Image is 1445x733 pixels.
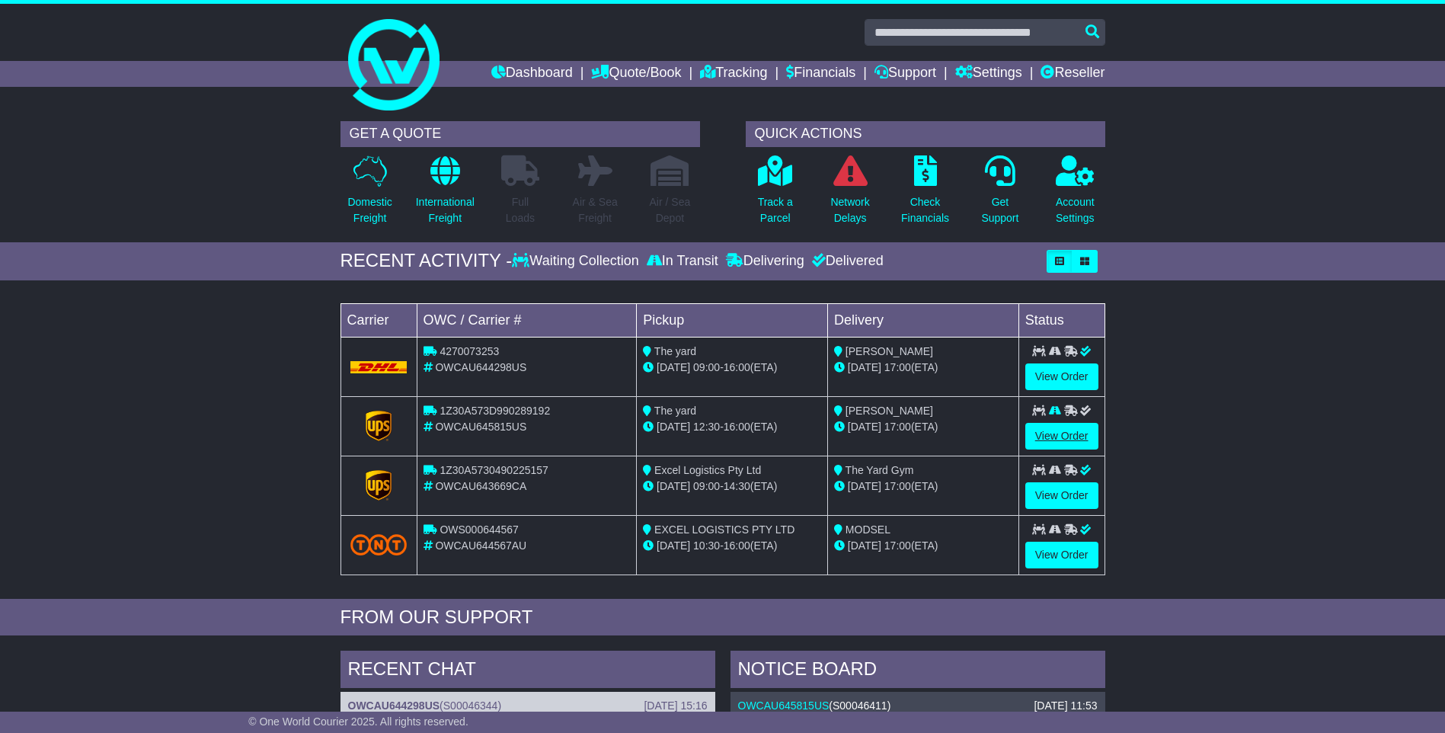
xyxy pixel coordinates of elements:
span: [DATE] [848,421,881,433]
span: 16:00 [724,421,750,433]
span: The yard [654,405,696,417]
div: - (ETA) [643,538,821,554]
p: International Freight [416,194,475,226]
a: NetworkDelays [830,155,870,235]
span: 09:00 [693,361,720,373]
div: - (ETA) [643,419,821,435]
a: Track aParcel [757,155,794,235]
p: Account Settings [1056,194,1095,226]
td: OWC / Carrier # [417,303,637,337]
span: 1Z30A573D990289192 [440,405,550,417]
span: OWCAU643669CA [435,480,526,492]
img: GetCarrierServiceLogo [366,470,392,501]
div: RECENT ACTIVITY - [340,250,513,272]
div: (ETA) [834,479,1012,495]
div: In Transit [643,253,722,270]
span: S00046411 [833,699,887,712]
a: Reseller [1041,61,1105,87]
div: [DATE] 11:53 [1034,699,1097,712]
div: NOTICE BOARD [730,651,1105,692]
span: [DATE] [848,361,881,373]
a: Quote/Book [591,61,681,87]
span: [PERSON_NAME] [846,345,933,357]
div: RECENT CHAT [340,651,715,692]
td: Carrier [340,303,417,337]
span: OWCAU644298US [435,361,526,373]
span: 17:00 [884,480,911,492]
span: Excel Logistics Pty Ltd [654,464,761,476]
p: Network Delays [830,194,869,226]
a: GetSupport [980,155,1019,235]
span: [DATE] [657,421,690,433]
span: © One World Courier 2025. All rights reserved. [248,715,468,728]
div: ( ) [348,699,708,712]
span: 14:30 [724,480,750,492]
div: Waiting Collection [512,253,642,270]
a: Financials [786,61,855,87]
a: CheckFinancials [900,155,950,235]
span: OWCAU644567AU [435,539,526,552]
span: 10:30 [693,539,720,552]
a: Support [874,61,936,87]
span: 16:00 [724,361,750,373]
span: 1Z30A5730490225157 [440,464,548,476]
div: Delivering [722,253,808,270]
a: InternationalFreight [415,155,475,235]
span: MODSEL [846,523,890,536]
img: TNT_Domestic.png [350,534,408,555]
div: [DATE] 15:16 [644,699,707,712]
p: Check Financials [901,194,949,226]
span: 17:00 [884,361,911,373]
div: GET A QUOTE [340,121,700,147]
a: OWCAU645815US [738,699,830,712]
span: OWCAU645815US [435,421,526,433]
span: [PERSON_NAME] [846,405,933,417]
p: Track a Parcel [758,194,793,226]
a: Tracking [700,61,767,87]
span: [DATE] [657,539,690,552]
a: AccountSettings [1055,155,1095,235]
span: [DATE] [657,480,690,492]
a: View Order [1025,363,1098,390]
span: 16:00 [724,539,750,552]
a: DomesticFreight [347,155,392,235]
div: (ETA) [834,360,1012,376]
p: Air / Sea Depot [650,194,691,226]
div: (ETA) [834,419,1012,435]
p: Full Loads [501,194,539,226]
div: Delivered [808,253,884,270]
div: (ETA) [834,538,1012,554]
span: 09:00 [693,480,720,492]
span: [DATE] [657,361,690,373]
span: [DATE] [848,539,881,552]
span: S00046344 [443,699,498,712]
span: The Yard Gym [846,464,914,476]
td: Status [1018,303,1105,337]
div: ( ) [738,699,1098,712]
span: EXCEL LOGISTICS PTY LTD [654,523,794,536]
a: View Order [1025,542,1098,568]
p: Get Support [981,194,1018,226]
div: - (ETA) [643,360,821,376]
div: FROM OUR SUPPORT [340,607,1105,629]
span: The yard [654,345,696,357]
img: GetCarrierServiceLogo [366,411,392,441]
p: Air & Sea Freight [573,194,618,226]
td: Pickup [637,303,828,337]
span: 17:00 [884,539,911,552]
p: Domestic Freight [347,194,392,226]
img: DHL.png [350,361,408,373]
a: View Order [1025,482,1098,509]
a: Dashboard [491,61,573,87]
td: Delivery [827,303,1018,337]
span: 12:30 [693,421,720,433]
span: OWS000644567 [440,523,519,536]
a: View Order [1025,423,1098,450]
div: QUICK ACTIONS [746,121,1105,147]
span: [DATE] [848,480,881,492]
a: Settings [955,61,1022,87]
div: - (ETA) [643,479,821,495]
span: 17:00 [884,421,911,433]
a: OWCAU644298US [348,699,440,712]
span: 4270073253 [440,345,499,357]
